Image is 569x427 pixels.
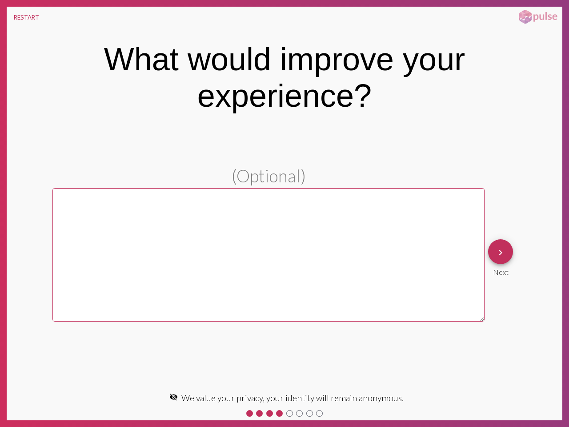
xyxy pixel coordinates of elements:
[181,393,404,403] span: We value your privacy, your identity will remain anonymous.
[495,247,506,258] mat-icon: keyboard_arrow_right
[20,41,549,114] div: What would improve your experience?
[232,165,306,186] span: (Optional)
[488,264,513,276] div: Next
[169,393,178,401] mat-icon: visibility_off
[7,7,46,28] button: RESTART
[516,9,560,25] img: pulsehorizontalsmall.png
